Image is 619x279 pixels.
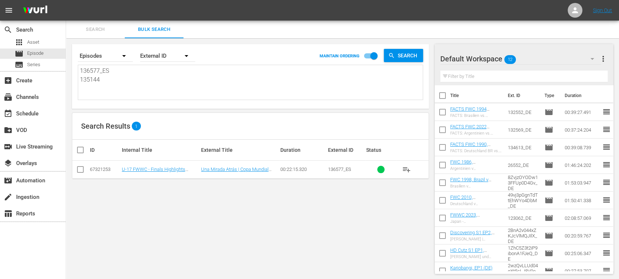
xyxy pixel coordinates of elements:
span: reorder [602,107,611,116]
a: Sign Out [593,7,612,13]
span: menu [4,6,13,15]
span: Live Streaming [4,142,12,151]
img: ans4CAIJ8jUAAAAAAAAAAAAAAAAAAAAAAAAgQb4GAAAAAAAAAAAAAAAAAAAAAAAAJMjXAAAAAAAAAAAAAAAAAAAAAAAAgAT5G... [18,2,53,19]
span: Search [70,25,120,34]
button: more_vert [599,50,608,68]
td: 8ZvjzOYODw13FFUp0D4Gv_DE [505,174,542,192]
span: Episode [545,178,553,187]
div: FACTS: Deutschland BR vs. [GEOGRAPHIC_DATA] | [GEOGRAPHIC_DATA] 1990 [450,149,502,153]
a: FACTS FWC 1994 [GEOGRAPHIC_DATA] v [GEOGRAPHIC_DATA] ([GEOGRAPHIC_DATA]) [450,106,498,128]
span: reorder [602,196,611,204]
th: Title [450,85,504,106]
div: External Title [201,147,278,153]
div: External ID [328,147,364,153]
span: Episode [545,267,553,275]
td: 123062_DE [505,209,542,227]
span: Create [4,76,12,85]
td: 01:46:24.202 [562,156,602,174]
span: Series [15,60,23,69]
span: Episode [545,231,553,240]
span: reorder [602,160,611,169]
td: 132552_DE [505,103,542,121]
span: Series [27,61,40,68]
span: Episode [545,214,553,222]
span: Episode [545,161,553,169]
td: 49vj3pGgnTdTtEhWYo4DbM_DE [505,192,542,209]
span: reorder [602,178,611,187]
div: 00:22:15.320 [280,167,326,172]
a: Kariobangi, EP1 (DE) [450,265,492,271]
span: Channels [4,93,12,101]
textarea: 136577_ES 135144 [80,67,423,100]
a: FWC 1986, [GEOGRAPHIC_DATA] v [GEOGRAPHIC_DATA], Quarter-Finals - FMR (DE) [450,159,498,187]
td: 01:50:41.338 [562,192,602,209]
button: playlist_add [398,161,415,178]
span: Search Results [81,122,130,130]
span: 136577_ES [328,167,351,172]
span: Episode [545,249,553,258]
span: reorder [602,125,611,134]
div: Internal Title [122,147,199,153]
a: FACTS FWC 1990, [GEOGRAPHIC_DATA] v [GEOGRAPHIC_DATA] (DE) [450,142,498,164]
span: Schedule [4,109,12,118]
span: playlist_add [402,165,411,174]
span: reorder [602,213,611,222]
span: Search [395,49,423,62]
td: 01:53:03.947 [562,174,602,192]
span: reorder [602,231,611,240]
a: FWWC 2023, [GEOGRAPHIC_DATA] v [GEOGRAPHIC_DATA] ([GEOGRAPHIC_DATA]) [450,212,498,234]
td: 2BnA2v044xZKJcVlMQJIlX_DE [505,227,542,244]
td: 02:08:57.069 [562,209,602,227]
span: Search [4,25,12,34]
div: Brasilien v [GEOGRAPHIC_DATA] | Finale | FIFA Fussball-Weltmeisterschaft Frankreich 1998™ | Spiel... [450,184,502,189]
a: FWC 1998, Brazil v [GEOGRAPHIC_DATA], Final - FMR (DE) [450,177,496,193]
p: MAINTAIN ORDERING [320,54,360,58]
td: 26552_DE [505,156,542,174]
div: FACTS: Brasilien vs. [GEOGRAPHIC_DATA] | [GEOGRAPHIC_DATA] 94 [450,113,502,118]
a: HD Cutz S1 EP1, [PERSON_NAME] and [PERSON_NAME] ([GEOGRAPHIC_DATA]) [450,247,498,269]
div: Episodes [78,46,133,66]
a: Una Mirada Atrás | Copa Mundial Femenina Sub-17 De La Fifa [201,167,272,178]
span: Episode [545,108,553,117]
span: reorder [602,143,611,151]
th: Ext. ID [503,85,540,106]
span: Episode [545,196,553,205]
div: External ID [140,46,195,66]
a: Discovering S1 EP2, [PERSON_NAME] ([GEOGRAPHIC_DATA]) [450,230,498,246]
span: Ingestion [4,193,12,201]
span: Asset [15,38,23,47]
a: FACTS FWC 2022 Argentina v [GEOGRAPHIC_DATA] (DE) [450,124,495,146]
td: 1ZhC5Z3t2iP9ibonA1FJeQ_DE [505,244,542,262]
span: Episode [15,49,23,58]
td: 134613_DE [505,139,542,156]
td: 00:20:59.767 [562,227,602,244]
span: Reports [4,209,12,218]
button: Search [384,49,423,62]
div: Japan - [GEOGRAPHIC_DATA] | Viertelfinale | FIFA Frauen-Weltmeisterschaft Australien & Neuseeland... [450,219,502,224]
th: Duration [560,85,604,106]
th: Type [540,85,560,106]
div: ID [90,147,120,153]
div: [PERSON_NAME] und [PERSON_NAME] | HD Cutz [450,254,502,259]
span: reorder [602,266,611,275]
span: Episode [27,50,44,57]
td: 00:37:24.204 [562,121,602,139]
span: Overlays [4,159,12,168]
span: Automation [4,176,12,185]
a: U-17 FWWC - Finals Highlights Bundle (ES) [122,167,188,178]
span: 1 [132,124,141,129]
td: 132569_DE [505,121,542,139]
td: 00:39:27.491 [562,103,602,121]
div: Deutschland v [GEOGRAPHIC_DATA] | Halbfinale | FIFA Fussball-Weltmeisterschaft [GEOGRAPHIC_DATA] ... [450,201,502,206]
span: reorder [602,248,611,257]
div: Argentinien v [GEOGRAPHIC_DATA] | Viertelfinale | FIFA Fussball-Weltmeisterschaft Mexico 1986™ | ... [450,166,502,171]
div: [PERSON_NAME] | Discovering [450,237,502,242]
div: FACTS: Argentinien vs. [GEOGRAPHIC_DATA] | [GEOGRAPHIC_DATA] 2022 [450,131,502,136]
span: Episode [545,125,553,134]
div: Status [366,147,396,153]
span: Asset [27,39,39,46]
td: 00:39:08.739 [562,139,602,156]
span: more_vert [599,54,608,63]
span: Bulk Search [129,25,179,34]
span: 12 [504,52,516,67]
